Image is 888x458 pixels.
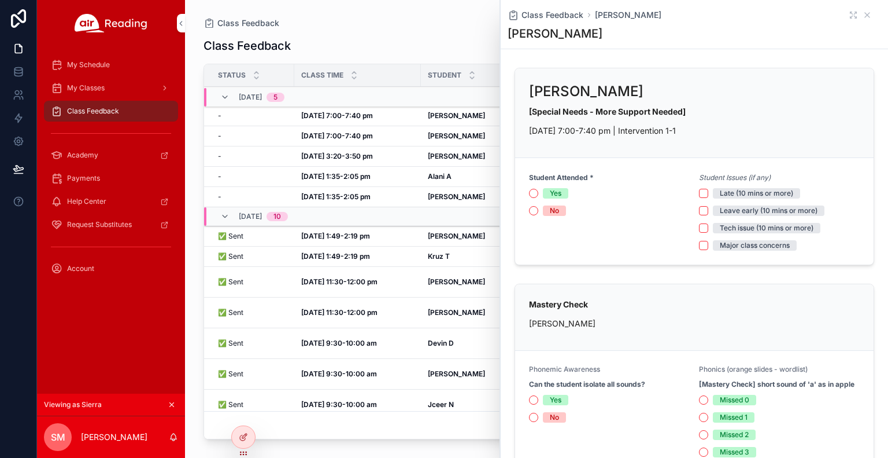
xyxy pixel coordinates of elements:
a: [PERSON_NAME] [428,277,504,287]
span: - [218,192,221,201]
span: Student [428,71,461,80]
strong: [DATE] 11:30-12:00 pm [301,277,378,286]
span: - [218,172,221,181]
strong: [DATE] 11:30-12:00 pm [301,308,378,317]
div: No [550,412,559,423]
img: App logo [75,14,147,32]
strong: [PERSON_NAME] [428,308,485,317]
span: ✅ Sent [218,308,243,317]
strong: Can the student isolate all sounds? [529,380,645,389]
span: ✅ Sent [218,232,243,241]
p: [DATE] 7:00-7:40 pm | Intervention 1-1 [529,124,860,137]
a: Class Feedback [508,9,583,21]
div: Late (10 mins or more) [720,188,793,199]
span: Phonemic Awareness [529,365,600,373]
strong: [PERSON_NAME] [428,131,485,140]
strong: Mastery Check [529,299,588,309]
h1: [PERSON_NAME] [508,25,602,42]
div: 5 [273,93,277,102]
a: ✅ Sent [218,308,287,317]
span: Account [67,264,94,273]
a: Jceer N [428,400,504,409]
em: Student Issues (if any) [699,173,771,182]
div: Yes [550,188,561,199]
a: [DATE] 9:30-10:00 am [301,369,414,379]
a: [DATE] 11:30-12:00 pm [301,277,414,287]
span: Phonics (orange slides - wordlist) [699,365,808,373]
a: My Schedule [44,54,178,75]
a: - [218,172,287,181]
strong: [DATE] 7:00-7:40 pm [301,131,373,140]
strong: [PERSON_NAME] [428,369,485,378]
a: Class Feedback [203,17,279,29]
strong: [DATE] 9:30-10:00 am [301,369,377,378]
a: - [218,192,287,201]
a: ✅ Sent [218,252,287,261]
a: My Classes [44,78,178,98]
span: Class Feedback [217,17,279,29]
strong: Jceer N [428,400,454,409]
p: [PERSON_NAME] [529,317,860,329]
span: Payments [67,174,100,183]
strong: [DATE] 1:49-2:19 pm [301,252,370,261]
span: Class Feedback [67,107,119,116]
span: - [218,152,221,161]
a: [PERSON_NAME] [428,308,504,317]
strong: [PERSON_NAME] [428,192,485,201]
strong: [DATE] 3:20-3:50 pm [301,152,373,160]
span: Class Time [301,71,343,80]
span: - [218,111,221,120]
a: Request Substitutes [44,214,178,235]
span: Academy [67,151,98,160]
a: [DATE] 3:20-3:50 pm [301,152,414,161]
div: Yes [550,395,561,405]
a: Class Feedback [44,101,178,122]
a: ✅ Sent [218,400,287,409]
strong: [PERSON_NAME] [428,232,485,240]
span: Status [218,71,246,80]
strong: [Mastery Check] short sound of 'a' as in apple [699,380,854,389]
strong: [DATE] 7:00-7:40 pm [301,111,373,120]
strong: [PERSON_NAME] [428,111,485,120]
div: 10 [273,212,281,221]
a: [PERSON_NAME] [428,232,504,241]
a: [DATE] 9:30-10:00 am [301,339,414,348]
a: ✅ Sent [218,277,287,287]
strong: [DATE] 1:35-2:05 pm [301,192,371,201]
strong: Devin D [428,339,454,347]
a: Devin D [428,339,504,348]
a: [PERSON_NAME] [595,9,661,21]
span: ✅ Sent [218,339,243,348]
a: Account [44,258,178,279]
a: Payments [44,168,178,189]
div: Tech issue (10 mins or more) [720,223,813,233]
a: Help Center [44,191,178,212]
div: Major class concerns [720,240,790,251]
strong: [DATE] 1:35-2:05 pm [301,172,371,181]
strong: [PERSON_NAME] [428,277,485,286]
h1: Class Feedback [203,38,291,54]
span: Request Substitutes [67,220,132,229]
a: ✅ Sent [218,369,287,379]
span: ✅ Sent [218,277,243,287]
div: Missed 2 [720,430,749,440]
div: Leave early (10 mins or more) [720,206,817,216]
a: [DATE] 1:35-2:05 pm [301,172,414,181]
a: [DATE] 1:35-2:05 pm [301,192,414,201]
h2: [PERSON_NAME] [529,82,643,101]
span: My Schedule [67,60,110,69]
span: SM [51,430,65,444]
span: ✅ Sent [218,369,243,379]
strong: [Special Needs - More Support Needed] [529,107,686,116]
a: [PERSON_NAME] [428,131,504,141]
a: Academy [44,145,178,166]
strong: [DATE] 9:30-10:00 am [301,400,377,409]
a: - [218,152,287,161]
div: Missed 1 [720,412,748,423]
a: [PERSON_NAME] [428,111,504,120]
strong: [DATE] 9:30-10:00 am [301,339,377,347]
div: No [550,206,559,216]
a: [DATE] 9:30-10:00 am [301,400,414,409]
p: [PERSON_NAME] [81,431,147,443]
